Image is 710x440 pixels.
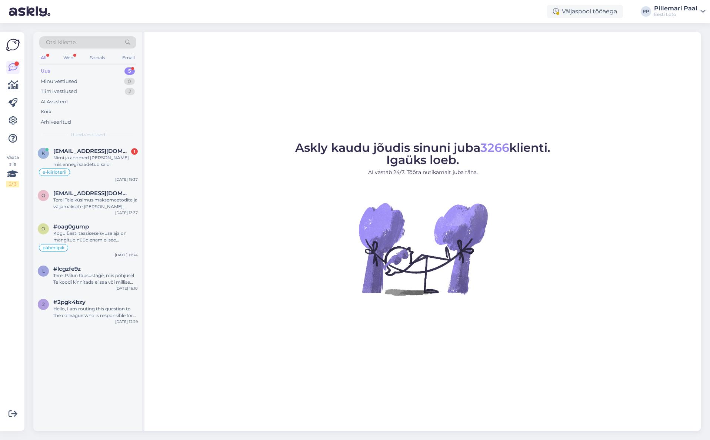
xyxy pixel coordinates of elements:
div: All [39,53,48,63]
div: PP [641,6,651,17]
div: Email [121,53,136,63]
div: Tere! Teie küsimus maksemeetodite ja väljamaksete [PERSON_NAME] erinevuste kohta vajab täpsemat s... [53,197,138,210]
img: No Chat active [356,182,490,316]
div: 5 [124,67,135,75]
div: 2 [125,88,135,95]
span: #oag0gump [53,223,89,230]
div: Minu vestlused [41,78,77,85]
span: #lcgzfe9z [53,266,81,272]
div: Web [62,53,75,63]
div: Hello, I am routing this question to the colleague who is responsible for this topic. The reply m... [53,306,138,319]
div: Socials [89,53,107,63]
div: Vaata siia [6,154,19,187]
span: Uued vestlused [71,131,105,138]
span: #2pgk4bzy [53,299,86,306]
div: Kõik [41,108,51,116]
span: 2 [42,301,45,307]
div: AI Assistent [41,98,68,106]
div: Uus [41,67,50,75]
span: Kreimets0@gmail.com [53,148,130,154]
span: e-kiirloterii [43,170,66,174]
span: paberlipik [43,246,64,250]
span: o [41,226,45,231]
img: Askly Logo [6,38,20,52]
div: [DATE] 12:29 [115,319,138,324]
div: Tiimi vestlused [41,88,77,95]
div: [DATE] 19:37 [115,177,138,182]
span: K [42,150,45,156]
div: [DATE] 13:37 [115,210,138,216]
span: Otsi kliente [46,39,76,46]
span: otti.sven@gmail.com [53,190,130,197]
span: o [41,193,45,198]
div: Nimi ja andmed [PERSON_NAME] mis ennegi saadetud said. [53,154,138,168]
span: Askly kaudu jõudis sinuni juba klienti. Igaüks loeb. [295,140,550,167]
div: 2 / 3 [6,181,19,187]
div: [DATE] 16:10 [116,286,138,291]
p: AI vastab 24/7. Tööta nutikamalt juba täna. [295,169,550,176]
div: 1 [131,148,138,155]
span: l [42,268,45,274]
div: [DATE] 19:34 [115,252,138,258]
div: 0 [124,78,135,85]
div: Väljaspool tööaega [547,5,623,18]
div: Eesti Loto [654,11,697,17]
div: Tere! Palun täpsustage, mis põhjusel Te koodi kinnitada ei saa või millise veateate saate. [53,272,138,286]
div: Kogu Eesti taasiseseisvuse aja on mängitud,nüüd enam ei see vanemad inimesed ,tõrjutakse igalt po... [53,230,138,243]
span: 3266 [480,140,509,155]
a: Pillemari PaalEesti Loto [654,6,706,17]
div: Pillemari Paal [654,6,697,11]
div: Arhiveeritud [41,119,71,126]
